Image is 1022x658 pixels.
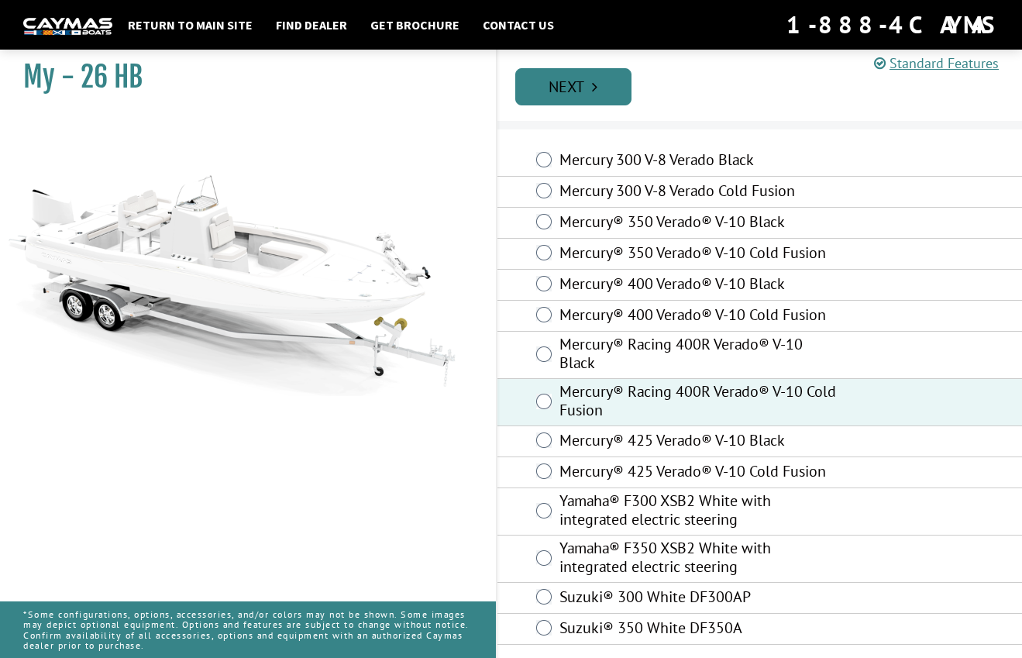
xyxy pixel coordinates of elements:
label: Suzuki® 350 White DF350A [559,618,838,641]
a: Contact Us [475,15,562,35]
a: Get Brochure [363,15,467,35]
a: Next [515,68,631,105]
a: Standard Features [874,54,999,72]
label: Suzuki® 300 White DF300AP [559,587,838,610]
label: Mercury® 350 Verado® V-10 Cold Fusion [559,243,838,266]
label: Mercury® 425 Verado® V-10 Cold Fusion [559,462,838,484]
div: 1-888-4CAYMAS [786,8,999,42]
label: Yamaha® F350 XSB2 White with integrated electric steering [559,539,838,580]
label: Mercury® Racing 400R Verado® V-10 Cold Fusion [559,382,838,423]
a: Find Dealer [268,15,355,35]
label: Mercury® 400 Verado® V-10 Black [559,274,838,297]
a: Return to main site [120,15,260,35]
label: Mercury 300 V-8 Verado Cold Fusion [559,181,838,204]
label: Mercury® 425 Verado® V-10 Black [559,431,838,453]
label: Yamaha® F300 XSB2 White with integrated electric steering [559,491,838,532]
h1: My - 26 HB [23,60,457,95]
label: Mercury® Racing 400R Verado® V-10 Black [559,335,838,376]
label: Mercury® 350 Verado® V-10 Black [559,212,838,235]
p: *Some configurations, options, accessories, and/or colors may not be shown. Some images may depic... [23,601,473,658]
img: white-logo-c9c8dbefe5ff5ceceb0f0178aa75bf4bb51f6bca0971e226c86eb53dfe498488.png [23,18,112,34]
label: Mercury 300 V-8 Verado Black [559,150,838,173]
label: Mercury® 400 Verado® V-10 Cold Fusion [559,305,838,328]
